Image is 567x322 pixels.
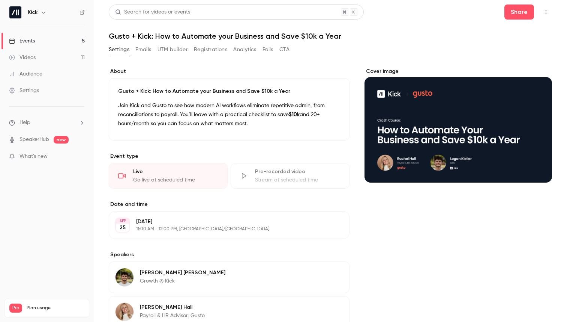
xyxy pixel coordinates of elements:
button: Share [504,5,534,20]
img: Kick [9,6,21,18]
button: Analytics [233,44,256,56]
div: SEP [116,218,129,224]
span: Help [19,119,30,127]
div: Go live at scheduled time [133,176,218,184]
div: Videos [9,54,36,61]
p: Gusto + Kick: How to Automate your Business and Save $10k a Year [118,88,340,95]
p: 11:00 AM - 12:00 PM, [GEOGRAPHIC_DATA]/[GEOGRAPHIC_DATA] [136,226,310,232]
div: Live [133,168,218,175]
li: help-dropdown-opener [9,119,85,127]
label: About [109,68,349,75]
button: Registrations [194,44,227,56]
div: Andrew Roth[PERSON_NAME] [PERSON_NAME]Growth @ Kick [109,262,349,293]
div: LiveGo live at scheduled time [109,163,228,189]
img: Rachel Hall [115,303,133,321]
button: Polls [262,44,273,56]
p: Event type [109,153,349,160]
p: Growth @ Kick [140,277,225,285]
p: Join Kick and Gusto to see how modern AI workflows eliminate repetitive admin, from reconciliatio... [118,101,340,128]
h1: Gusto + Kick: How to Automate your Business and Save $10k a Year [109,32,552,41]
a: SpeakerHub [19,136,49,144]
label: Cover image [364,68,552,75]
span: Plan usage [27,305,84,311]
div: Pre-recorded video [255,168,340,175]
label: Speakers [109,251,349,259]
div: Search for videos or events [115,8,190,16]
strong: $10k [289,112,300,117]
span: What's new [19,153,48,160]
div: Settings [9,87,39,94]
p: [PERSON_NAME] [PERSON_NAME] [140,269,225,277]
label: Date and time [109,201,349,208]
p: Payroll & HR Advisor, Gusto [140,312,301,319]
section: Cover image [364,68,552,183]
img: Andrew Roth [115,268,133,286]
button: Emails [135,44,151,56]
div: Audience [9,70,42,78]
button: CTA [279,44,289,56]
div: Stream at scheduled time [255,176,340,184]
span: Pro [9,304,22,313]
p: [PERSON_NAME] Hall [140,304,301,311]
span: new [54,136,69,144]
p: [DATE] [136,218,310,225]
button: Settings [109,44,129,56]
div: Events [9,37,35,45]
div: Pre-recorded videoStream at scheduled time [231,163,349,189]
button: UTM builder [157,44,188,56]
h6: Kick [28,9,37,16]
p: 25 [120,224,126,231]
